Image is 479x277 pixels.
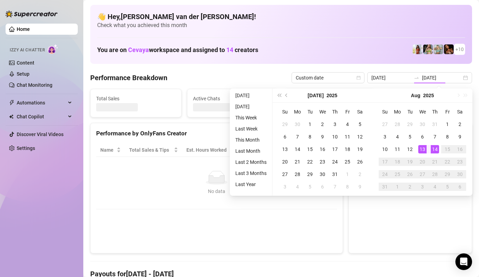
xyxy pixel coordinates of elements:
span: Total Sales [96,95,176,102]
div: Performance by OnlyFans Creator [96,129,337,138]
span: calendar [356,76,361,80]
span: Chat Copilot [17,111,66,122]
img: AI Chatter [48,44,58,54]
div: No data [103,187,330,195]
th: Chat Conversion [284,143,337,157]
a: Settings [17,145,35,151]
img: Chat Copilot [9,114,14,119]
th: Total Sales & Tips [125,143,182,157]
h1: You are on workspace and assigned to creators [97,46,258,54]
input: End date [422,74,462,82]
span: Active Chats [193,95,272,102]
h4: 👋 Hey, [PERSON_NAME] van der [PERSON_NAME] ! [97,12,465,22]
span: Sales / Hour [244,146,274,154]
img: Merel [444,44,454,54]
span: Name [100,146,115,154]
span: Automations [17,97,66,108]
a: Content [17,60,34,66]
img: Olivia [434,44,443,54]
span: Cevaya [128,46,149,53]
span: thunderbolt [9,100,15,106]
img: logo-BBDzfeDw.svg [6,10,58,17]
input: Start date [371,74,411,82]
span: + 10 [455,45,464,53]
img: Linnebel [413,44,422,54]
span: swap-right [414,75,419,81]
img: Shary [423,44,433,54]
a: Setup [17,71,30,77]
span: 14 [226,46,233,53]
span: Custom date [296,73,360,83]
th: Name [96,143,125,157]
div: Open Intercom Messenger [455,253,472,270]
div: Est. Hours Worked [186,146,230,154]
h4: Performance Breakdown [90,73,167,83]
div: Sales by OnlyFans Creator [354,129,466,138]
span: to [414,75,419,81]
span: Chat Conversion [288,146,327,154]
th: Sales / Hour [240,143,284,157]
span: Messages Sent [290,95,369,102]
span: Total Sales & Tips [129,146,173,154]
span: Izzy AI Chatter [10,47,45,53]
a: Chat Monitoring [17,82,52,88]
a: Discover Viral Videos [17,132,64,137]
span: Check what you achieved this month [97,22,465,29]
a: Home [17,26,30,32]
